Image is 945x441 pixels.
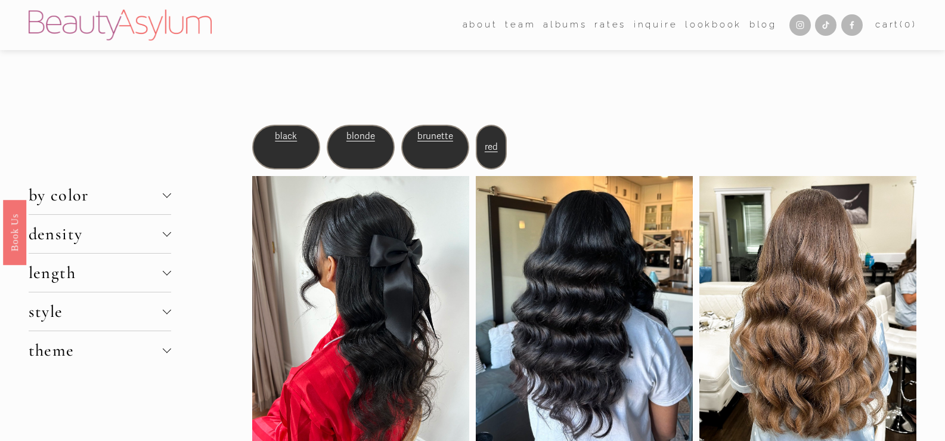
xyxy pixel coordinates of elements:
a: TikTok [815,14,836,36]
span: 0 [904,19,912,30]
a: Facebook [841,14,863,36]
a: Blog [749,16,777,34]
a: 0 items in cart [875,17,916,33]
img: Beauty Asylum | Bridal Hair &amp; Makeup Charlotte &amp; Atlanta [29,10,212,41]
span: theme [29,340,163,360]
span: style [29,301,163,322]
a: albums [543,16,587,34]
span: about [463,17,498,33]
a: folder dropdown [463,16,498,34]
button: by color [29,176,171,214]
a: folder dropdown [505,16,535,34]
button: length [29,254,171,292]
span: by color [29,185,163,205]
button: style [29,292,171,331]
button: theme [29,331,171,369]
a: Instagram [789,14,811,36]
a: Lookbook [685,16,742,34]
span: ( ) [900,19,916,30]
span: length [29,263,163,283]
a: red [485,141,498,152]
a: Inquire [634,16,677,34]
span: density [29,224,163,244]
a: blonde [346,131,375,141]
a: brunette [417,131,453,141]
a: Rates [594,16,626,34]
a: black [275,131,297,141]
a: Book Us [3,199,26,264]
button: density [29,215,171,253]
span: team [505,17,535,33]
